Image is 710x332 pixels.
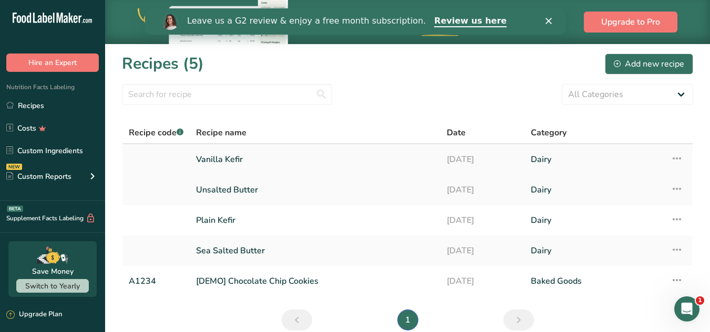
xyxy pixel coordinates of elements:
[447,148,518,170] a: [DATE]
[531,209,658,231] a: Dairy
[531,179,658,201] a: Dairy
[145,8,565,35] iframe: Intercom live chat banner
[6,164,22,170] div: NEW
[531,148,658,170] a: Dairy
[7,206,23,212] div: BETA
[605,53,693,74] button: Add new recipe
[531,270,658,292] a: Baked Goods
[282,309,312,330] a: Previous page
[361,1,518,44] div: Upgrade to Pro
[196,179,434,201] a: Unsalted Butter
[196,126,246,139] span: Recipe name
[6,53,99,72] button: Hire an Expert
[196,209,434,231] a: Plain Kefir
[447,126,466,139] span: Date
[584,12,677,33] button: Upgrade to Pro
[196,148,434,170] a: Vanilla Kefir
[447,209,518,231] a: [DATE]
[122,52,204,76] h1: Recipes (5)
[16,279,89,293] button: Switch to Yearly
[614,58,684,70] div: Add new recipe
[6,309,62,320] div: Upgrade Plan
[6,171,71,182] div: Custom Reports
[503,309,534,330] a: Next page
[531,240,658,262] a: Dairy
[447,270,518,292] a: [DATE]
[447,179,518,201] a: [DATE]
[129,270,183,292] a: A1234
[447,240,518,262] a: [DATE]
[25,281,80,291] span: Switch to Yearly
[129,127,183,138] span: Recipe code
[32,266,74,277] div: Save Money
[400,9,411,16] div: Close
[122,84,332,105] input: Search for recipe
[531,126,567,139] span: Category
[696,296,704,305] span: 1
[674,296,699,322] iframe: Intercom live chat
[196,270,434,292] a: [DEMO] Chocolate Chip Cookies
[601,16,660,28] span: Upgrade to Pro
[196,240,434,262] a: Sea Salted Butter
